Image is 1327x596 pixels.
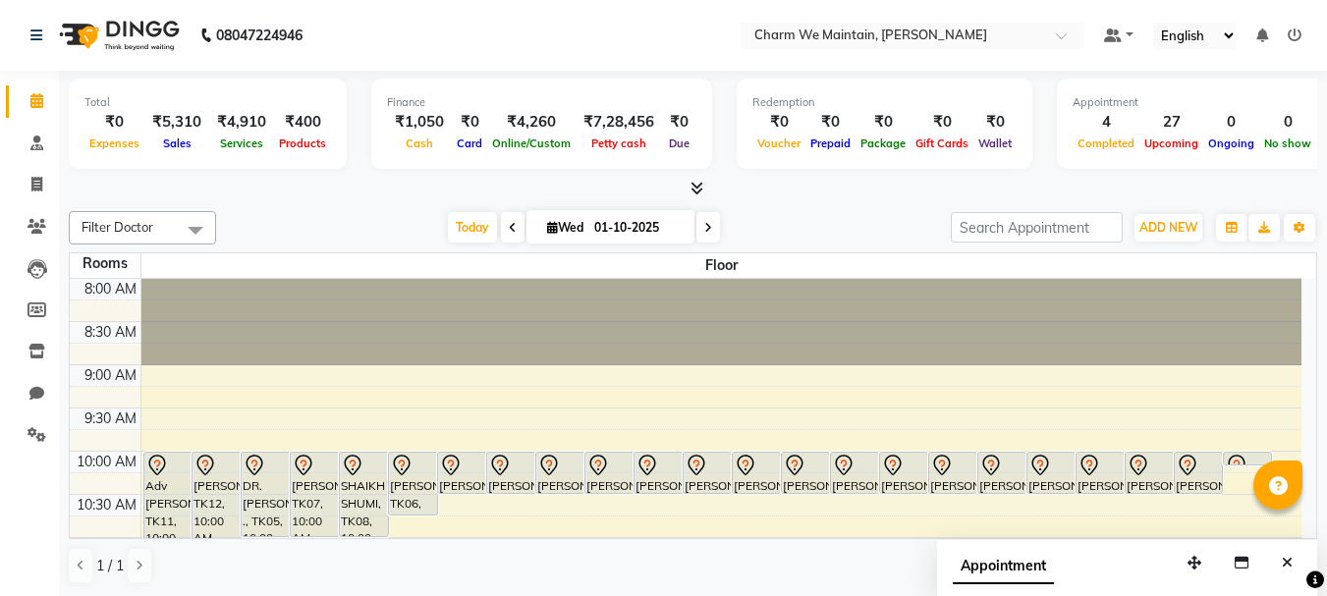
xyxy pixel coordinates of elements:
[84,94,331,111] div: Total
[805,136,856,150] span: Prepaid
[951,212,1123,243] input: Search Appointment
[73,495,140,515] div: 10:30 AM
[953,549,1054,584] span: Appointment
[978,453,1025,493] div: [PERSON_NAME], TK26, 10:00 AM-10:30 AM, PREMIUM GLUTA
[401,136,438,150] span: Cash
[1073,111,1139,134] div: 4
[586,136,651,150] span: Petty cash
[1259,136,1316,150] span: No show
[50,8,185,63] img: logo
[1073,136,1139,150] span: Completed
[856,136,911,150] span: Package
[216,8,303,63] b: 08047224946
[782,453,829,493] div: [PERSON_NAME], TK04, 10:00 AM-10:30 AM, FACE TREATMENT
[452,136,487,150] span: Card
[831,453,878,493] div: [PERSON_NAME], TK25, 10:00 AM-10:30 AM, CLASSIC GLUTA
[452,111,487,134] div: ₹0
[1126,453,1173,493] div: [PERSON_NAME], TK21, 10:00 AM-10:30 AM, FACE TREATMENT
[291,453,338,536] div: [PERSON_NAME], TK07, 10:00 AM-11:00 AM, LASER HAIR REDUCTION
[274,136,331,150] span: Products
[387,94,696,111] div: Finance
[84,136,144,150] span: Expenses
[588,213,687,243] input: 2025-10-01
[274,111,331,134] div: ₹400
[880,453,927,493] div: [PERSON_NAME], TK19, 10:00 AM-10:30 AM, FACE TREATMENT
[141,253,1302,278] span: Floor
[158,136,196,150] span: Sales
[81,408,140,429] div: 9:30 AM
[84,111,144,134] div: ₹0
[70,253,140,274] div: Rooms
[144,111,209,134] div: ₹5,310
[438,453,485,493] div: [PERSON_NAME], TK17, 10:00 AM-10:30 AM, FACE TREATMENT
[1073,94,1316,111] div: Appointment
[487,111,576,134] div: ₹4,260
[82,219,153,235] span: Filter Doctor
[1244,517,1307,576] iframe: chat widget
[664,136,694,150] span: Due
[1139,136,1203,150] span: Upcoming
[752,111,805,134] div: ₹0
[389,453,436,515] div: [PERSON_NAME], TK06, 10:00 AM-10:45 AM, SPOT SCAR [MEDICAL_DATA] TREATMENT
[536,453,583,493] div: [PERSON_NAME], TK09, 10:00 AM-10:30 AM, FACE TREATMENT
[81,365,140,386] div: 9:00 AM
[576,111,662,134] div: ₹7,28,456
[585,453,633,493] div: [PERSON_NAME], TK22, 10:00 AM-10:30 AM, FACE TREATMENT
[1175,453,1222,493] div: [PERSON_NAME], TK15, 10:00 AM-10:30 AM, FACE TREATMENT
[81,322,140,343] div: 8:30 AM
[973,136,1017,150] span: Wallet
[81,279,140,299] div: 8:00 AM
[1139,220,1197,235] span: ADD NEW
[684,453,731,493] div: [PERSON_NAME], TK14, 10:00 AM-10:30 AM, FACE TREATMENT
[856,111,911,134] div: ₹0
[448,212,497,243] span: Today
[733,453,780,493] div: [PERSON_NAME], TK18, 10:00 AM-10:30 AM, FACE TREATMENT
[662,111,696,134] div: ₹0
[96,556,124,576] span: 1 / 1
[1027,453,1075,493] div: [PERSON_NAME], TK16, 10:00 AM-10:30 AM, FACE TREATMENT
[1077,453,1124,493] div: [PERSON_NAME], TK13, 10:00 AM-10:30 AM, FACE TREATMENT
[752,94,1017,111] div: Redemption
[635,453,682,493] div: [PERSON_NAME], TK10, 10:00 AM-10:30 AM, FACE TREATMENT
[1259,111,1316,134] div: 0
[73,452,140,472] div: 10:00 AM
[487,453,534,493] div: [PERSON_NAME], TK20, 10:00 AM-10:30 AM, FACE TREATMENT
[911,136,973,150] span: Gift Cards
[215,136,268,150] span: Services
[929,453,976,493] div: [PERSON_NAME], TK23, 10:00 AM-10:30 AM, CLASSIC GLUTA
[542,220,588,235] span: Wed
[1203,136,1259,150] span: Ongoing
[340,453,387,536] div: SHAIKH SHUMI, TK08, 10:00 AM-11:00 AM, LASER HAIR REDUCTION
[1224,453,1271,464] div: [PERSON_NAME], TK24, 10:00 AM-10:10 AM, PACKAGE RENEWAL
[805,111,856,134] div: ₹0
[487,136,576,150] span: Online/Custom
[752,136,805,150] span: Voucher
[973,111,1017,134] div: ₹0
[242,453,289,536] div: DR.[PERSON_NAME].N ., TK05, 10:00 AM-11:00 AM, WEIGHT LOSS [MEDICAL_DATA]
[911,111,973,134] div: ₹0
[73,538,140,559] div: 11:00 AM
[1134,214,1202,242] button: ADD NEW
[387,111,452,134] div: ₹1,050
[209,111,274,134] div: ₹4,910
[1203,111,1259,134] div: 0
[1139,111,1203,134] div: 27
